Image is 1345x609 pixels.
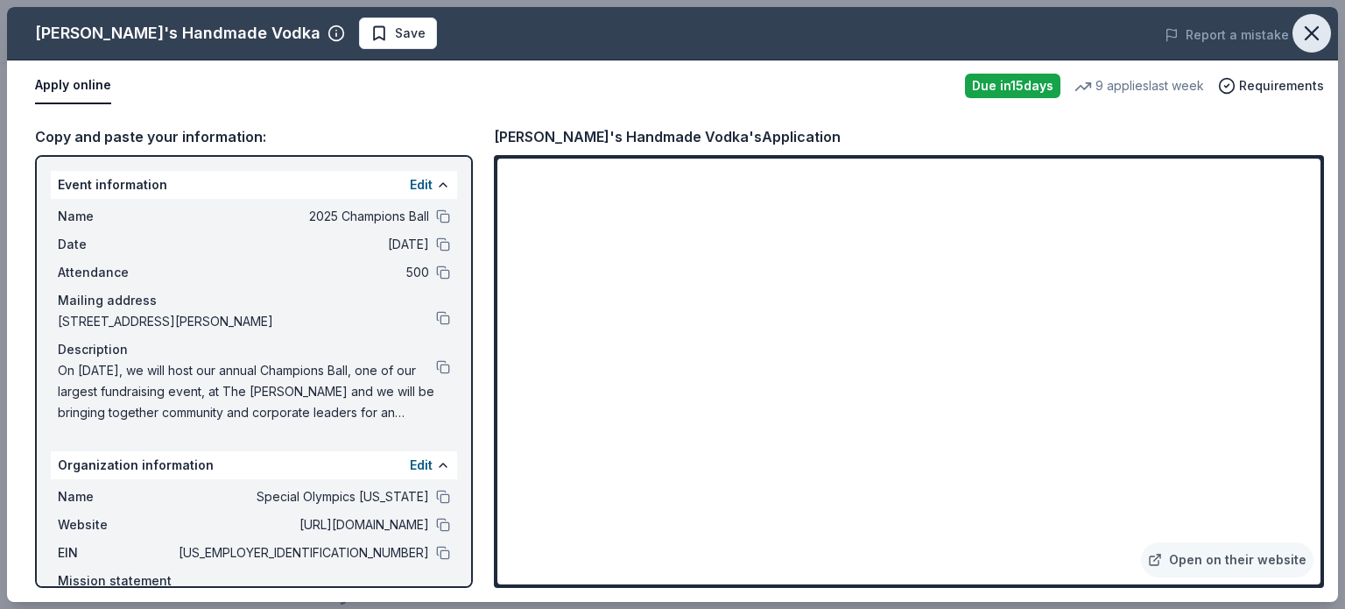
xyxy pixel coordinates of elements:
span: Attendance [58,262,175,283]
button: Save [359,18,437,49]
span: EIN [58,542,175,563]
div: Organization information [51,451,457,479]
span: Name [58,206,175,227]
button: Requirements [1218,75,1324,96]
span: [URL][DOMAIN_NAME] [175,514,429,535]
span: [DATE] [175,234,429,255]
div: [PERSON_NAME]'s Handmade Vodka [35,19,320,47]
span: On [DATE], we will host our annual Champions Ball, one of our largest fundraising event, at The [... [58,360,436,423]
button: Edit [410,455,433,476]
div: Mission statement [58,570,450,591]
span: [STREET_ADDRESS][PERSON_NAME] [58,311,436,332]
div: Due in 15 days [965,74,1060,98]
div: 9 applies last week [1074,75,1204,96]
span: Name [58,486,175,507]
button: Apply online [35,67,111,104]
div: Mailing address [58,290,450,311]
span: Requirements [1239,75,1324,96]
button: Edit [410,174,433,195]
span: Save [395,23,426,44]
span: 500 [175,262,429,283]
span: Website [58,514,175,535]
span: Special Olympics [US_STATE] [175,486,429,507]
a: Open on their website [1141,542,1313,577]
div: Event information [51,171,457,199]
div: Description [58,339,450,360]
span: [US_EMPLOYER_IDENTIFICATION_NUMBER] [175,542,429,563]
span: 2025 Champions Ball [175,206,429,227]
button: Report a mistake [1165,25,1289,46]
div: [PERSON_NAME]'s Handmade Vodka's Application [494,125,841,148]
span: Date [58,234,175,255]
div: Copy and paste your information: [35,125,473,148]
